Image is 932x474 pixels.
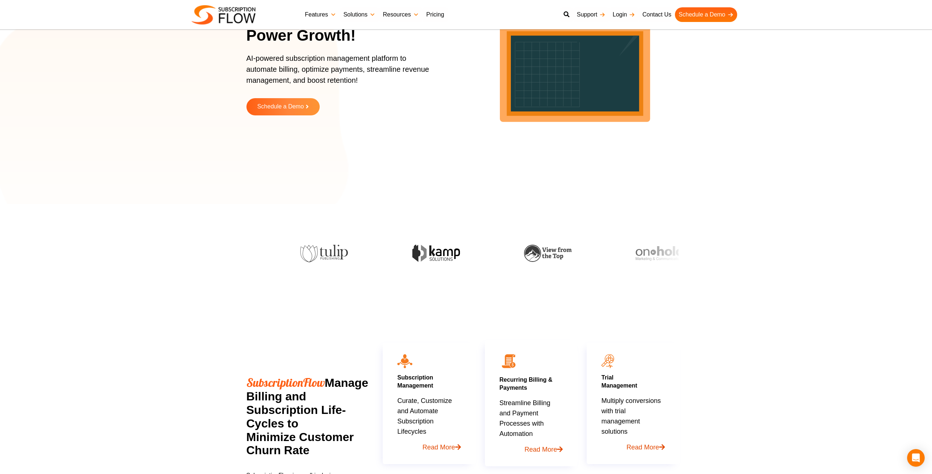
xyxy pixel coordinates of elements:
img: view-from-the-top [522,245,570,262]
img: tulip-publishing [298,245,346,262]
a: Pricing [423,7,448,22]
img: Subscriptionflow [192,5,256,25]
a: Login [609,7,639,22]
a: Recurring Billing & Payments [500,377,553,391]
a: Read More [500,439,563,455]
a: Subscription Management [397,374,433,389]
a: Solutions [340,7,379,22]
h2: Manage Billing and Subscription Life-Cycles to Minimize Customer Churn Rate [246,376,369,457]
img: 02 [500,352,518,370]
a: Contact Us [639,7,675,22]
a: Support [573,7,609,22]
span: Schedule a Demo [257,104,304,110]
a: TrialManagement [601,374,637,389]
img: kamp-solution [410,245,458,262]
div: Open Intercom Messenger [907,449,925,467]
span: SubscriptionFlow [246,375,325,390]
a: Schedule a Demo [246,98,320,115]
a: Resources [379,7,422,22]
p: Curate, Customize and Automate Subscription Lifecycles [397,396,461,452]
p: Streamline Billing and Payment Processes with Automation [500,398,563,455]
a: Schedule a Demo [675,7,737,22]
p: AI-powered subscription management platform to automate billing, optimize payments, streamline re... [246,53,437,93]
img: icon11 [601,354,614,369]
a: Read More [397,437,461,452]
a: Read More [601,437,665,452]
p: Multiply conversions with trial management solutions [601,396,665,452]
a: Features [301,7,340,22]
img: icon10 [397,354,412,368]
